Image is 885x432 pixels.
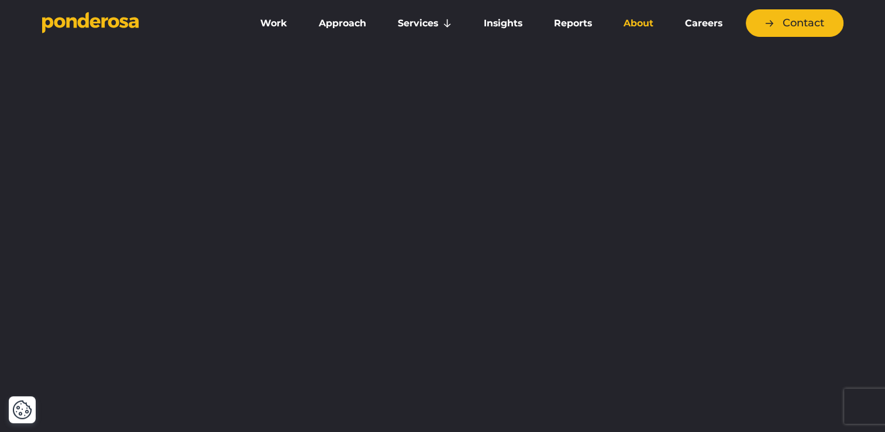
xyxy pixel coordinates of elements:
[746,9,843,37] a: Contact
[610,11,667,36] a: About
[672,11,736,36] a: Careers
[42,12,229,35] a: Go to homepage
[247,11,301,36] a: Work
[540,11,605,36] a: Reports
[470,11,535,36] a: Insights
[12,400,32,420] img: Revisit consent button
[12,400,32,420] button: Cookie Settings
[305,11,380,36] a: Approach
[384,11,465,36] a: Services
